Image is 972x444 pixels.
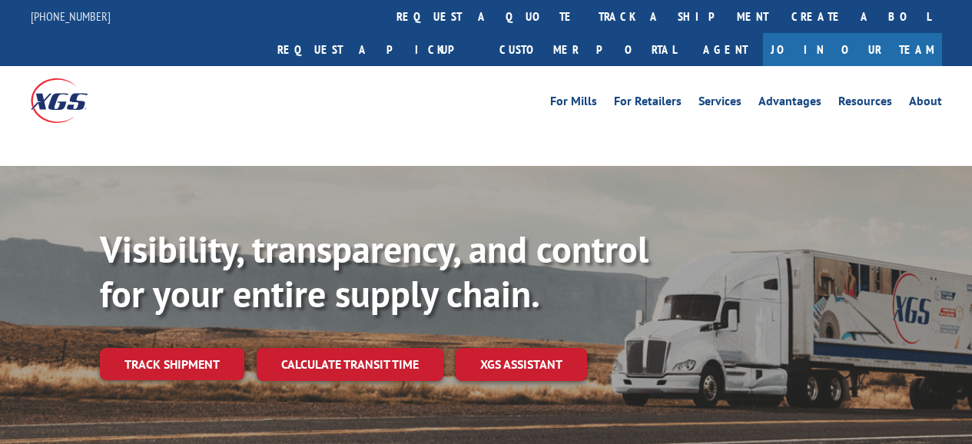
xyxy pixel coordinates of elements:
[763,33,942,66] a: Join Our Team
[550,95,597,112] a: For Mills
[266,33,488,66] a: Request a pickup
[100,225,649,317] b: Visibility, transparency, and control for your entire supply chain.
[838,95,892,112] a: Resources
[100,348,244,380] a: Track shipment
[614,95,682,112] a: For Retailers
[698,95,741,112] a: Services
[488,33,688,66] a: Customer Portal
[688,33,763,66] a: Agent
[31,8,111,24] a: [PHONE_NUMBER]
[257,348,443,381] a: Calculate transit time
[909,95,942,112] a: About
[758,95,821,112] a: Advantages
[456,348,587,381] a: XGS ASSISTANT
